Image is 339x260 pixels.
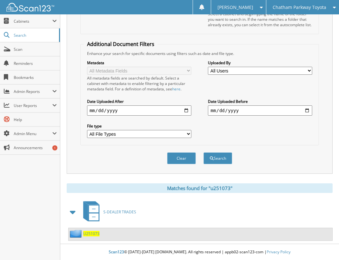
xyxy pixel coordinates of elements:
[14,89,52,94] span: Admin Reports
[87,60,191,65] label: Metadata
[14,145,57,150] span: Announcements
[79,199,136,225] a: S-DEALER TRADES
[6,3,54,11] img: scan123-logo-white.svg
[14,131,52,136] span: Admin Menu
[84,51,316,56] div: Enhance your search for specific documents using filters such as date and file type.
[67,183,333,193] div: Matches found for "u251073"
[14,75,57,80] span: Bookmarks
[14,117,57,122] span: Help
[60,244,339,260] div: © [DATE]-[DATE] [DOMAIN_NAME]. All rights reserved | appb02-scan123-com |
[208,105,312,116] input: end
[52,145,57,150] div: 1
[103,209,136,215] span: S-DEALER TRADES
[14,33,56,38] span: Search
[167,152,196,164] button: Clear
[172,86,181,92] a: here
[87,75,191,92] div: All metadata fields are searched by default. Select a cabinet with metadata to enable filtering b...
[273,5,326,9] span: Chatham Parkway Toyota
[14,19,52,24] span: Cabinets
[87,105,191,116] input: start
[14,47,57,52] span: Scan
[208,99,312,104] label: Date Uploaded Before
[83,231,99,236] a: U251073
[87,99,191,104] label: Date Uploaded After
[84,41,158,48] legend: Additional Document Filters
[203,152,232,164] button: Search
[14,103,52,108] span: User Reports
[208,11,312,27] div: Select a cabinet and begin typing the name of the folder you want to search in. If the name match...
[87,123,191,129] label: File type
[267,249,291,255] a: Privacy Policy
[208,60,312,65] label: Uploaded By
[109,249,124,255] span: Scan123
[14,61,57,66] span: Reminders
[217,5,253,9] span: [PERSON_NAME]
[70,230,83,238] img: folder2.png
